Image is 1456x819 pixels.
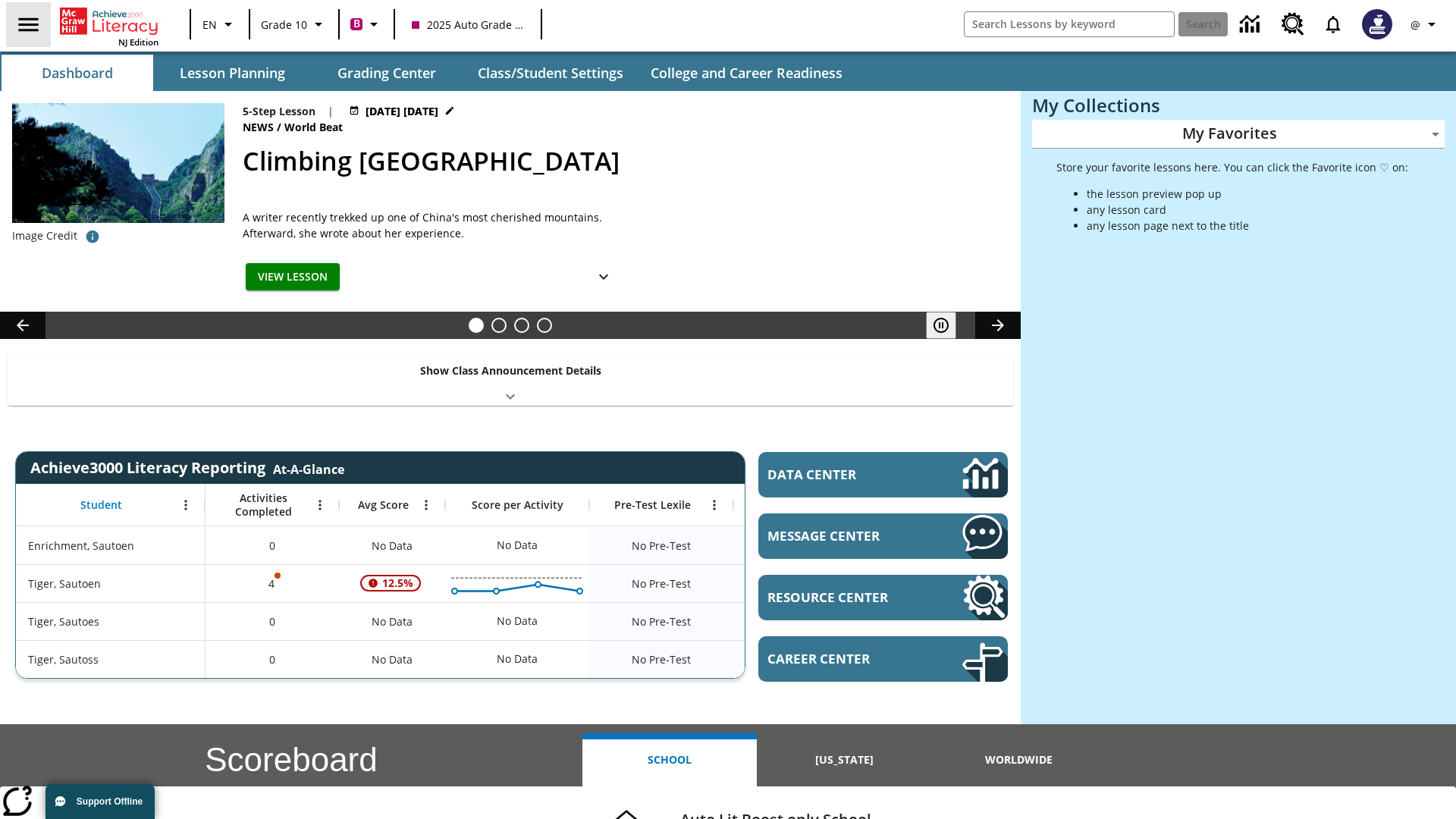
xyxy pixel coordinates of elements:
span: Student [80,498,122,512]
span: Career Center [767,650,917,667]
p: 5-Step Lesson [243,103,315,119]
h3: My Collections [1032,95,1445,116]
button: Language: EN, Select a language [196,11,244,38]
div: No Data, Tiger, Sautoes [489,606,545,636]
span: No Data [364,644,420,675]
div: 0, Enrichment, Sautoen [206,526,339,564]
span: World Beat [284,119,346,136]
div: No Data, Tiger, Sautoss [489,644,545,674]
button: Dashboard [2,55,153,91]
div: 0, Tiger, Sautoss [206,640,339,678]
p: Image Credit [12,228,77,243]
button: Lesson carousel, Next [975,312,1021,339]
span: 0 [269,613,275,629]
span: Data Center [767,466,911,483]
span: @ [1410,17,1420,33]
button: Slide 3 Pre-release lesson [514,318,529,333]
a: Message Center [758,513,1008,559]
span: Tiger, Sautoes [28,613,99,629]
p: 4 [267,576,278,591]
li: the lesson preview pop up [1087,186,1408,202]
span: Score per Activity [472,498,563,512]
button: Select a new avatar [1353,5,1401,44]
span: 2025 Auto Grade 10 [412,17,524,33]
div: Show Class Announcement Details [8,353,1013,406]
p: Show Class Announcement Details [420,362,601,378]
span: Pre-Test Lexile [614,498,691,512]
a: Resource Center, Will open in new tab [758,575,1008,620]
div: , 12.5%, Attention! This student's Average First Try Score of 12.5% is below 65%, Tiger, Sautoen [339,564,445,602]
li: any lesson page next to the title [1087,218,1408,234]
div: No Data, Tiger, Sautoes [339,602,445,640]
button: Class/Student Settings [466,55,635,91]
button: Pause [926,312,956,339]
span: 0 [269,538,275,554]
div: My Favorites [1032,120,1445,149]
button: Slide 1 Climbing Mount Tai [469,318,484,333]
span: No Data [364,530,420,561]
div: 0, Tiger, Sautoes [206,602,339,640]
a: Resource Center, Will open in new tab [1272,4,1313,45]
span: No Pre-Test, Tiger, Sautoes [632,613,691,629]
span: Enrichment, Sautoen [28,538,134,554]
div: Pause [926,312,971,339]
a: Data Center [1231,4,1272,45]
button: Open Menu [703,494,726,516]
span: News [243,119,277,136]
button: [US_STATE] [757,733,931,786]
span: No Pre-Test, Tiger, Sautoen [632,576,691,591]
div: No Data, Tiger, Sautoss [339,640,445,678]
span: Resource Center [767,588,917,606]
li: any lesson card [1087,202,1408,218]
img: Avatar [1362,9,1392,39]
span: Tiger, Sautoss [28,651,99,667]
input: search field [965,12,1174,36]
button: Slide 2 Defining Our Government's Purpose [491,318,507,333]
span: Grade 10 [261,17,307,33]
button: Support Offline [45,784,155,819]
a: Career Center [758,636,1008,682]
button: College and Career Readiness [639,55,855,91]
button: Open side menu [6,2,51,47]
span: Message Center [767,527,917,544]
button: Open Menu [174,494,197,516]
button: View Lesson [246,263,340,291]
button: Credit for photo and all related images: Public Domain/Charlie Fong [77,223,108,250]
button: Lesson Planning [156,55,308,91]
div: No Data, Tiger, Sautoes [733,602,877,640]
p: Store your favorite lessons here. You can click the Favorite icon ♡ on: [1056,159,1408,175]
img: 6000 stone steps to climb Mount Tai in Chinese countryside [12,103,224,223]
span: / [277,120,281,134]
div: A writer recently trekked up one of China's most cherished mountains. Afterward, she wrote about ... [243,209,622,241]
span: [DATE] [DATE] [366,103,438,119]
div: No Data, Enrichment, Sautoen [339,526,445,564]
div: 4, One or more Activity scores may be invalid., Tiger, Sautoen [206,564,339,602]
span: Avg Score [358,498,409,512]
button: Worldwide [932,733,1106,786]
div: No Data, Tiger, Sautoen [733,564,877,602]
button: Boost Class color is violet red. Change class color [344,11,389,38]
button: Open Menu [415,494,438,516]
span: 0 [269,651,275,667]
button: Grading Center [311,55,463,91]
span: NJ Edition [118,36,158,48]
span: Achieve3000 Literacy Reporting [30,457,344,478]
a: Notifications [1313,5,1353,44]
div: No Data, Enrichment, Sautoen [489,530,545,560]
span: EN [202,17,217,33]
a: Data Center [758,452,1008,497]
div: Home [60,5,158,48]
div: No Data, Tiger, Sautoss [733,640,877,678]
a: Home [60,6,158,36]
button: Grade: Grade 10, Select a grade [255,11,334,38]
h2: Climbing Mount Tai [243,142,1003,180]
button: School [582,733,757,786]
button: Show Details [588,263,619,291]
button: Open Menu [309,494,331,516]
button: Jul 22 - Jun 30 Choose Dates [346,103,458,119]
span: B [353,14,360,33]
span: Tiger, Sautoen [28,576,101,591]
span: Activities Completed [213,491,313,519]
span: Support Offline [77,796,143,807]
